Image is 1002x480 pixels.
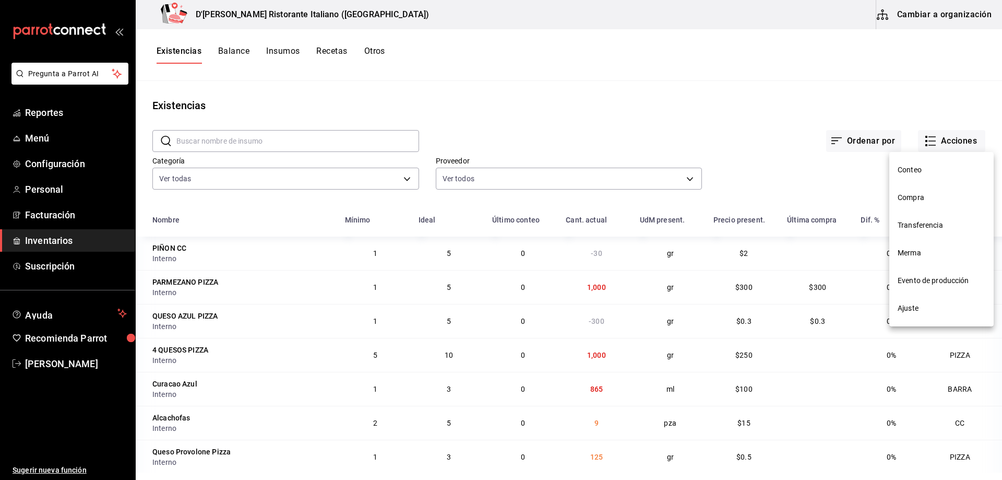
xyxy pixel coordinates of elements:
[898,220,985,231] span: Transferencia
[898,303,985,314] span: Ajuste
[898,275,985,286] span: Evento de producción
[898,248,985,259] span: Merma
[898,165,985,175] span: Conteo
[898,192,985,203] span: Compra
